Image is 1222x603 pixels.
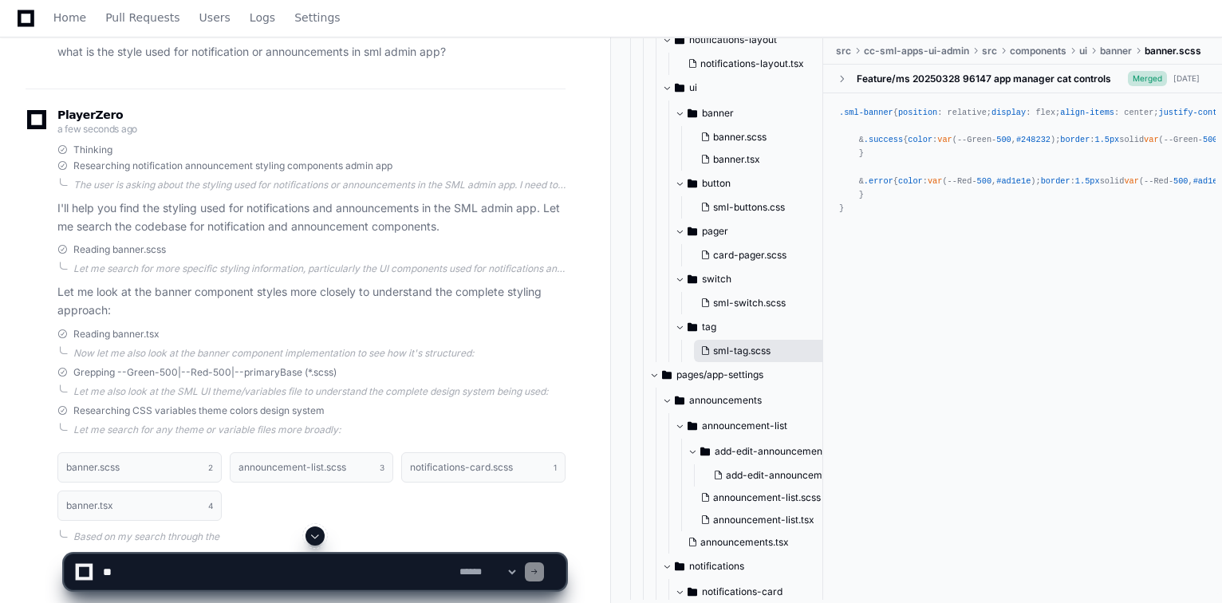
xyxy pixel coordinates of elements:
span: Researching notification announcement styling components admin app [73,160,392,172]
span: display [991,108,1026,117]
span: pages/app-settings [676,368,763,381]
span: .success [864,135,903,144]
span: PlayerZero [57,110,123,120]
span: position [898,108,937,117]
span: 4 [208,499,213,512]
span: button [702,177,731,190]
h1: notifications-card.scss [410,463,513,472]
span: 1.5px [1094,135,1119,144]
button: sml-buttons.css [694,196,827,219]
button: banner.tsx [694,148,827,171]
span: Pull Requests [105,13,179,22]
button: button [675,171,837,196]
span: Researching CSS variables theme colors design system [73,404,325,417]
span: ui [1079,45,1087,57]
span: 1.5px [1075,176,1100,186]
div: Let me search for more specific styling information, particularly the UI components used for noti... [73,262,566,275]
span: add-edit-announcement [715,445,826,458]
button: pager [675,219,837,244]
span: Thinking [73,144,112,156]
span: .error [864,176,893,186]
span: components [1010,45,1066,57]
span: var [1124,176,1138,186]
button: banner.scss [694,126,827,148]
h1: announcement-list.scss [238,463,346,472]
span: src [982,45,997,57]
button: notifications-layout.tsx [681,53,827,75]
div: Feature/ms 20250328 96147 app manager cat controls [857,73,1111,85]
span: card-pager.scss [713,249,786,262]
span: Reading banner.scss [73,243,166,256]
span: Home [53,13,86,22]
span: tag [702,321,716,333]
span: 500 [1203,135,1217,144]
span: banner.scss [1145,45,1201,57]
span: Reading banner.tsx [73,328,160,341]
span: switch [702,273,731,286]
span: 500 [977,176,991,186]
svg: Directory [688,416,697,436]
span: banner [702,107,734,120]
button: notifications-layout [662,27,837,53]
span: Grepping --Green-500|--Red-500|--primaryBase (*.scss) [73,366,337,379]
span: var [1144,135,1158,144]
svg: Directory [688,104,697,123]
span: 500 [1173,176,1188,186]
span: border [1060,135,1090,144]
span: announcement-list.tsx [713,514,814,526]
div: [DATE] [1173,73,1200,85]
span: notifications-layout [689,33,777,46]
svg: Directory [700,442,710,461]
span: announcement-list.scss [713,491,821,504]
button: banner [675,100,837,126]
span: sml-switch.scss [713,297,786,309]
span: color [898,176,923,186]
button: banner.scss2 [57,452,222,483]
span: src [836,45,851,57]
svg: Directory [675,30,684,49]
button: switch [675,266,837,292]
span: banner.scss [713,131,767,144]
span: sml-tag.scss [713,345,771,357]
span: add-edit-announcement.tsx [726,469,853,482]
button: announcement-list [675,413,862,439]
span: 2 [208,461,213,474]
span: banner.tsx [713,153,760,166]
span: announcements [689,394,762,407]
span: 500 [996,135,1011,144]
span: notifications-layout.tsx [700,57,804,70]
button: announcement-list.scss3 [230,452,394,483]
div: The user is asking about the styling used for notifications or announcements in the SML admin app... [73,179,566,191]
span: align-items [1060,108,1114,117]
svg: Directory [662,365,672,384]
span: var [937,135,952,144]
p: Let me look at the banner component styles more closely to understand the complete styling approach: [57,283,566,320]
svg: Directory [688,317,697,337]
div: { : relative; : flex; : center; : center; : ; : ; : auto; : center; : ; : ( / ); : all ease-in-ou... [839,106,1206,215]
span: ui [689,81,697,94]
span: var [928,176,942,186]
span: #248232 [1016,135,1051,144]
svg: Directory [688,174,697,193]
span: #ad1e1e [996,176,1031,186]
span: 3 [380,461,384,474]
span: Settings [294,13,340,22]
button: banner.tsx4 [57,491,222,521]
span: pager [702,225,728,238]
button: add-edit-announcement [688,439,862,464]
svg: Directory [688,270,697,289]
button: card-pager.scss [694,244,827,266]
button: sml-switch.scss [694,292,827,314]
span: color [908,135,932,144]
div: Let me also look at the SML UI theme/variables file to understand the complete design system bein... [73,385,566,398]
button: announcements [662,388,849,413]
span: 1 [554,461,557,474]
span: cc-sml-apps-ui-admin [864,45,969,57]
p: what is the style used for notification or announcements in sml admin app? [57,43,566,61]
button: add-edit-announcement.tsx [707,464,853,487]
span: sml-buttons.css [713,201,785,214]
svg: Directory [675,391,684,410]
span: Merged [1128,71,1167,86]
div: Let me search for any theme or variable files more broadly: [73,424,566,436]
button: pages/app-settings [649,362,837,388]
